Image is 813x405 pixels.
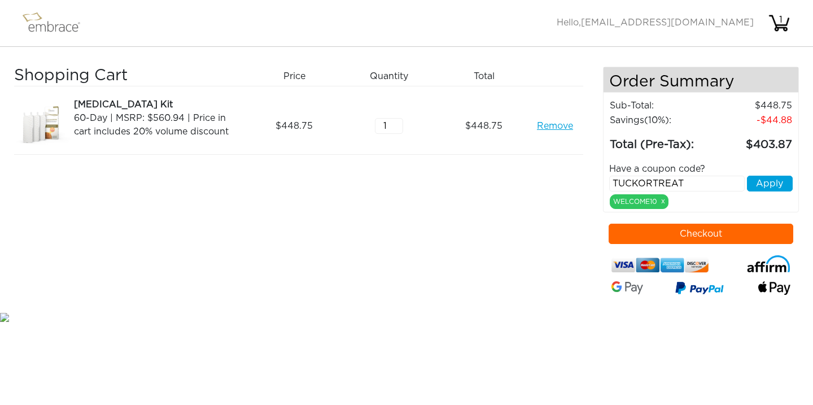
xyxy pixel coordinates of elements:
[758,281,790,294] img: fullApplePay.png
[747,255,790,272] img: affirm-logo.svg
[609,128,710,154] td: Total (Pre-Tax):
[604,67,799,93] h4: Order Summary
[601,162,802,176] div: Have a coupon code?
[20,9,93,37] img: logo.png
[675,279,724,299] img: paypal-v3.png
[609,98,710,113] td: Sub-Total:
[441,67,536,86] div: Total
[609,224,794,244] button: Checkout
[710,98,793,113] td: 448.75
[609,113,710,128] td: Savings :
[611,255,709,276] img: credit-cards.png
[251,67,346,86] div: Price
[610,194,668,209] div: WELCOME10
[465,119,502,133] span: 448.75
[74,111,243,138] div: 60-Day | MSRP: $560.94 | Price in cart includes 20% volume discount
[644,116,669,125] span: (10%)
[557,18,754,27] span: Hello,
[276,119,313,133] span: 448.75
[370,69,408,83] span: Quantity
[74,98,243,111] div: [MEDICAL_DATA] Kit
[14,67,243,86] h3: Shopping Cart
[611,281,644,294] img: Google-Pay-Logo.svg
[710,128,793,154] td: 403.87
[14,98,71,154] img: a09f5d18-8da6-11e7-9c79-02e45ca4b85b.jpeg
[747,176,793,191] button: Apply
[661,196,665,206] a: x
[710,113,793,128] td: 44.88
[768,12,790,34] img: cart
[537,119,573,133] a: Remove
[581,18,754,27] span: [EMAIL_ADDRESS][DOMAIN_NAME]
[768,18,790,27] a: 1
[770,13,792,27] div: 1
